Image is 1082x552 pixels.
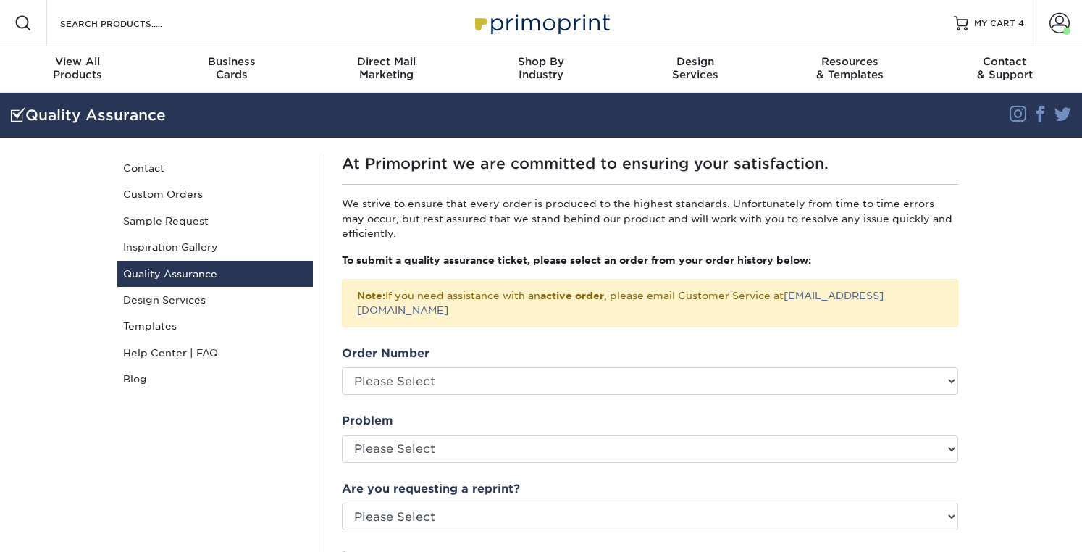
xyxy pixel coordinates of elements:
div: If you need assistance with an , please email Customer Service at [342,279,958,327]
span: 4 [1018,18,1024,28]
a: Shop ByIndustry [464,46,618,93]
a: Blog [117,366,313,392]
div: & Templates [773,55,927,81]
strong: Order Number [342,346,429,360]
a: Custom Orders [117,181,313,207]
div: Services [618,55,773,81]
a: Resources& Templates [773,46,927,93]
a: Design Services [117,287,313,313]
strong: Note: [357,290,385,301]
span: Contact [928,55,1082,68]
img: Primoprint [469,7,613,38]
div: Marketing [309,55,464,81]
input: SEARCH PRODUCTS..... [59,14,200,32]
strong: Problem [342,414,393,427]
a: Sample Request [117,208,313,234]
span: Design [618,55,773,68]
h1: At Primoprint we are committed to ensuring your satisfaction. [342,155,958,172]
a: BusinessCards [154,46,309,93]
span: Business [154,55,309,68]
div: Industry [464,55,618,81]
span: Shop By [464,55,618,68]
span: Direct Mail [309,55,464,68]
a: Templates [117,313,313,339]
a: Inspiration Gallery [117,234,313,260]
div: Cards [154,55,309,81]
span: MY CART [974,17,1015,30]
b: active order [540,290,604,301]
a: Contact& Support [928,46,1082,93]
a: DesignServices [618,46,773,93]
p: We strive to ensure that every order is produced to the highest standards. Unfortunately from tim... [342,196,958,241]
a: Direct MailMarketing [309,46,464,93]
div: & Support [928,55,1082,81]
a: Contact [117,155,313,181]
strong: Are you requesting a reprint? [342,482,520,495]
a: Quality Assurance [117,261,313,287]
a: Help Center | FAQ [117,340,313,366]
span: Resources [773,55,927,68]
strong: To submit a quality assurance ticket, please select an order from your order history below: [342,254,811,266]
